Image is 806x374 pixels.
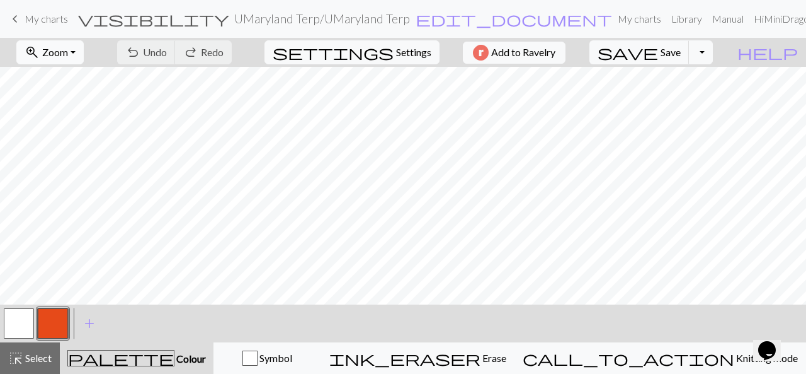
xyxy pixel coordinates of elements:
[25,44,40,61] span: zoom_in
[589,40,690,64] button: Save
[25,13,68,25] span: My charts
[213,342,321,374] button: Symbol
[60,342,213,374] button: Colour
[514,342,806,374] button: Knitting mode
[16,40,84,64] button: Zoom
[737,44,798,61] span: help
[396,45,431,60] span: Settings
[273,45,394,60] i: Settings
[174,353,206,365] span: Colour
[523,349,734,367] span: call_to_action
[321,342,514,374] button: Erase
[416,10,612,28] span: edit_document
[666,6,707,32] a: Library
[264,40,440,64] button: SettingsSettings
[598,44,658,61] span: save
[480,352,506,364] span: Erase
[491,45,555,61] span: Add to Ravelry
[273,44,394,61] span: settings
[734,352,798,364] span: Knitting mode
[8,8,68,30] a: My charts
[23,352,52,364] span: Select
[707,6,749,32] a: Manual
[82,315,97,332] span: add
[329,349,480,367] span: ink_eraser
[613,6,666,32] a: My charts
[473,45,489,61] img: Ravelry
[753,324,793,361] iframe: chat widget
[8,10,23,28] span: keyboard_arrow_left
[8,349,23,367] span: highlight_alt
[68,349,174,367] span: palette
[661,46,681,58] span: Save
[463,42,565,64] button: Add to Ravelry
[234,11,410,26] h2: UMaryland Terp / UMaryland Terp
[42,46,68,58] span: Zoom
[258,352,292,364] span: Symbol
[78,10,229,28] span: visibility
